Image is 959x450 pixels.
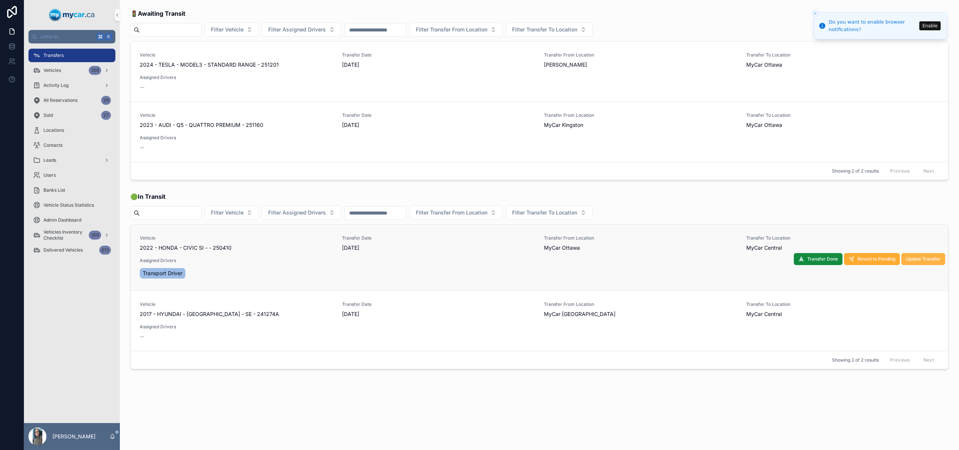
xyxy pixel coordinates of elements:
a: Delivered Vehicles613 [28,243,115,257]
span: Transfer To Location [746,301,940,307]
span: Transport Driver [143,270,182,277]
span: Assigned Drivers [140,135,333,141]
span: Assigned Drivers [140,324,333,330]
button: Select Button [262,22,341,37]
span: 2022 - HONDA - CIVIC SI - - 250410 [140,244,232,252]
a: Activity Log [28,79,115,92]
a: All Reservations29 [28,94,115,107]
span: Transfer Date [342,235,535,241]
span: Users [43,172,56,178]
span: 🟢 [130,192,166,201]
div: scrollable content [24,43,120,267]
span: Transfers [43,52,64,58]
span: Transfer From Location [544,235,737,241]
button: Enable [919,21,941,30]
span: Vehicle [140,52,333,58]
span: Transfer To Location [746,52,940,58]
a: Vehicle2023 - AUDI - Q5 - QUATTRO PREMIUM - 251160Transfer Date[DATE]Transfer From LocationMyCar ... [131,101,948,162]
div: 29 [101,96,111,105]
button: Select Button [409,206,503,220]
span: Vehicle Status Statistics [43,202,94,208]
span: Locations [43,127,64,133]
a: Transfers [28,49,115,62]
a: Vehicle2022 - HONDA - CIVIC SI - - 250410Transfer Date[DATE]Transfer From LocationMyCar OttawaTra... [131,225,948,291]
span: Sold [43,112,53,118]
a: Contacts [28,139,115,152]
button: Select Button [409,22,503,37]
span: [DATE] [342,310,535,318]
span: [PERSON_NAME] [544,61,587,69]
span: K [106,34,112,40]
strong: In Transit [138,193,166,200]
span: Filter Transfer From Location [416,209,487,216]
span: Admin Dashboard [43,217,81,223]
a: Leads [28,153,115,167]
div: 27 [101,111,111,120]
span: Transfer From Location [544,52,737,58]
button: Select Button [506,22,593,37]
span: MyCar Central [746,244,782,252]
span: Showing 2 of 2 results [832,357,879,363]
a: Locations [28,124,115,137]
span: 2023 - AUDI - Q5 - QUATTRO PREMIUM - 251160 [140,121,263,129]
span: Filter Transfer From Location [416,26,487,33]
a: Vehicle2024 - TESLA - MODEL3 - STANDARD RANGE - 251201Transfer Date[DATE]Transfer From Location[P... [131,42,948,101]
span: Filter Assigned Drivers [268,26,326,33]
button: Jump to...K [28,30,115,43]
span: MyCar Kingston [544,121,583,129]
span: Delivered Vehicles [43,247,83,253]
button: Select Button [262,206,341,220]
span: 2017 - HYUNDAI - [GEOGRAPHIC_DATA] - SE - 241274A [140,310,279,318]
div: 613 [99,246,111,255]
span: Filter Assigned Drivers [268,209,326,216]
span: -- [140,144,144,151]
span: -- [140,83,144,91]
a: Users [28,168,115,182]
button: Select Button [205,22,259,37]
span: Filter Transfer To Location [512,26,577,33]
span: Jump to... [40,34,94,40]
span: Assigned Drivers [140,75,333,80]
span: 2024 - TESLA - MODEL3 - STANDARD RANGE - 251201 [140,61,279,69]
span: Banks List [43,187,65,193]
span: Revert to Pending [857,256,895,262]
span: 🚦 [130,9,185,18]
span: All Reservations [43,97,78,103]
div: Do you want to enable browser notifications? [829,18,917,33]
button: Select Button [205,206,259,220]
button: Update Transfer [901,253,945,265]
span: Activity Log [43,82,69,88]
span: MyCar [GEOGRAPHIC_DATA] [544,310,615,318]
span: Transfer Date [342,301,535,307]
button: Close toast [811,10,819,17]
p: [PERSON_NAME] [52,433,96,440]
a: Admin Dashboard [28,213,115,227]
span: Transfer Date [342,52,535,58]
span: Transfer From Location [544,301,737,307]
span: Vehicles [43,67,61,73]
span: MyCar Ottawa [746,61,782,69]
span: Contacts [43,142,63,148]
span: Transfer Done [807,256,838,262]
span: Update Transfer [906,256,941,262]
a: Banks List [28,183,115,197]
div: 359 [89,66,101,75]
span: Vehicle [140,112,333,118]
span: Transfer To Location [746,235,940,241]
span: MyCar Ottawa [746,121,782,129]
img: App logo [49,9,95,21]
span: MyCar Central [746,310,782,318]
span: [DATE] [342,121,535,129]
span: [DATE] [342,61,535,69]
span: Vehicles Inventory Checklist [43,229,86,241]
span: Filter Vehicle [211,209,243,216]
a: Vehicles Inventory Checklist359 [28,228,115,242]
span: Vehicle [140,235,333,241]
span: Transfer To Location [746,112,940,118]
button: Revert to Pending [844,253,900,265]
span: [DATE] [342,244,535,252]
span: Transfer Date [342,112,535,118]
span: Vehicle [140,301,333,307]
a: Vehicles359 [28,64,115,77]
span: MyCar Ottawa [544,244,580,252]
